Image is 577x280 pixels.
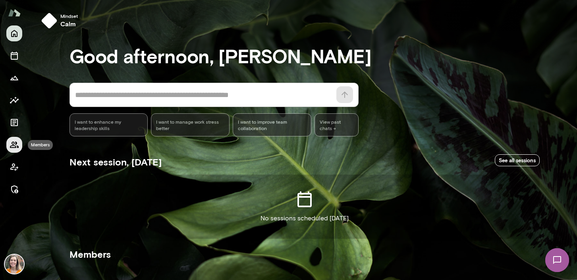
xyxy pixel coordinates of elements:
[6,48,22,64] button: Sessions
[6,181,22,197] button: Manage
[69,45,540,67] h3: Good afternoon, [PERSON_NAME]
[6,115,22,130] button: Documents
[38,10,84,32] button: Mindsetcalm
[6,70,22,86] button: Growth Plan
[60,19,78,29] h6: calm
[233,113,311,136] div: I want to improve team collaboration
[261,214,349,223] p: No sessions scheduled [DATE]
[495,154,540,167] a: See all sessions
[69,248,540,261] h5: Members
[6,137,22,153] button: Members
[6,159,22,175] button: Client app
[69,113,148,136] div: I want to enhance my leadership skills
[69,156,162,168] h5: Next session, [DATE]
[156,119,224,131] span: I want to manage work stress better
[41,13,57,29] img: mindset
[8,5,21,20] img: Mento
[28,140,53,150] div: Members
[6,25,22,41] button: Home
[60,13,78,19] span: Mindset
[238,119,306,131] span: I want to improve team collaboration
[5,255,24,274] img: Carrie Kelly
[151,113,230,136] div: I want to manage work stress better
[75,119,143,131] span: I want to enhance my leadership skills
[315,113,359,136] span: View past chats ->
[6,92,22,108] button: Insights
